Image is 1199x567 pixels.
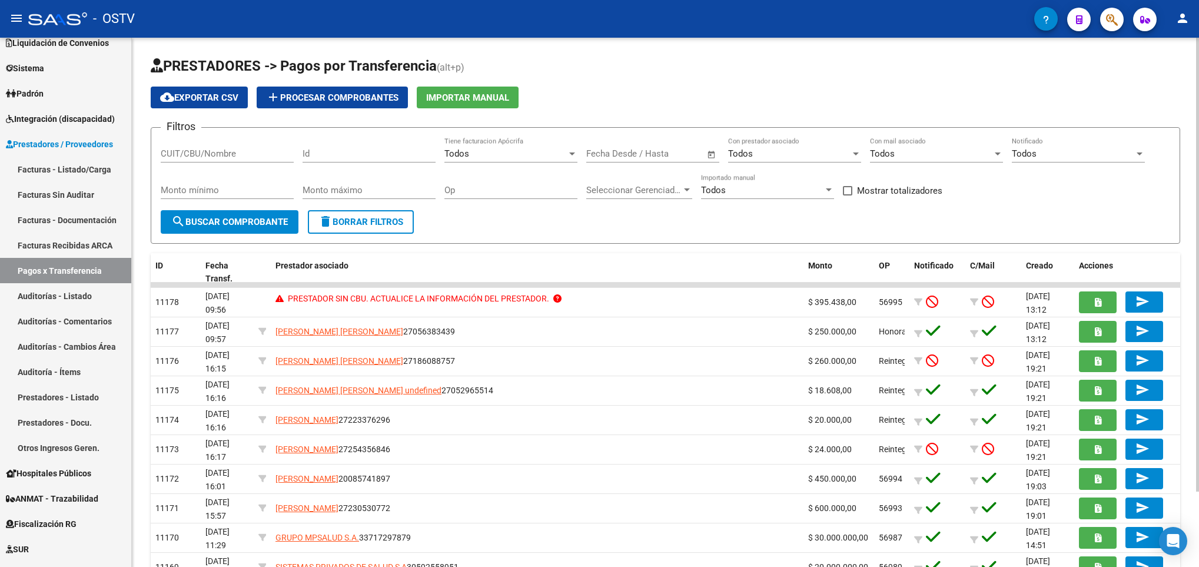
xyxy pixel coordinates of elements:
span: $ 20.000,00 [808,415,852,425]
span: ID [155,261,163,270]
span: [DATE] 16:15 [205,350,230,373]
span: - OSTV [93,6,135,32]
span: Acciones [1079,261,1113,270]
span: 11173 [155,445,179,454]
span: Fiscalización RG [6,518,77,530]
p: PRESTADOR SIN CBU. ACTUALICE LA INFORMACIÓN DEL PRESTADOR. [288,292,549,306]
span: 27254356846 [275,445,390,454]
span: 27230530772 [275,503,390,513]
span: 11171 [155,503,179,513]
span: [DATE] 19:21 [1026,439,1050,462]
datatable-header-cell: Creado [1021,253,1074,292]
span: [DATE] 16:01 [205,468,230,491]
datatable-header-cell: Acciones [1074,253,1180,292]
datatable-header-cell: Fecha Transf. [201,253,254,292]
span: 11172 [155,474,179,483]
span: [DATE] 13:12 [1026,321,1050,344]
span: Reintegro [879,356,914,366]
input: Start date [586,148,625,159]
span: $ 600.000,00 [808,503,856,513]
span: 11176 [155,356,179,366]
mat-icon: menu [9,11,24,25]
span: GRUPO MPSALUD S.A. [275,533,359,542]
span: Importar Manual [426,92,509,103]
span: $ 395.438,00 [808,297,856,307]
mat-icon: add [266,90,280,104]
span: Procesar Comprobantes [266,92,398,103]
datatable-header-cell: Monto [803,253,874,292]
span: [DATE] 19:21 [1026,380,1050,403]
span: [PERSON_NAME] [PERSON_NAME] undefined [275,386,441,395]
span: Mostrar totalizadores [857,184,942,198]
datatable-header-cell: ID [151,253,201,292]
span: Todos [444,148,469,159]
span: $ 260.000,00 [808,356,856,366]
span: Borrar Filtros [318,217,403,227]
button: Open calendar [705,148,719,161]
span: Padrón [6,87,44,100]
span: Reintegro [879,445,914,454]
span: [DATE] 11:29 [205,527,230,550]
span: 56995 [879,297,902,307]
span: Todos [728,148,753,159]
span: Honorarios [879,327,920,336]
span: [PERSON_NAME] [275,415,338,425]
span: 27056383439 [275,327,455,336]
span: [DATE] 19:21 [1026,409,1050,432]
datatable-header-cell: OP [874,253,909,292]
span: Prestador asociado [275,261,348,270]
mat-icon: person [1175,11,1190,25]
span: Prestadores / Proveedores [6,138,113,151]
mat-icon: send [1135,530,1150,544]
span: 27223376296 [275,415,390,425]
datatable-header-cell: Notificado [909,253,965,292]
span: Monto [808,261,832,270]
span: 11174 [155,415,179,425]
h3: Filtros [161,118,201,135]
datatable-header-cell: C/Mail [965,253,1021,292]
span: [DATE] 09:56 [205,291,230,314]
span: SUR [6,543,29,556]
span: [DATE] 09:57 [205,321,230,344]
span: 20085741897 [275,474,390,483]
span: 11170 [155,533,179,542]
span: [DATE] 15:57 [205,498,230,520]
div: Open Intercom Messenger [1159,527,1187,555]
mat-icon: send [1135,324,1150,338]
mat-icon: send [1135,353,1150,367]
span: [DATE] 14:51 [1026,527,1050,550]
span: ANMAT - Trazabilidad [6,492,98,505]
button: Importar Manual [417,87,519,108]
span: Notificado [914,261,954,270]
span: $ 450.000,00 [808,474,856,483]
span: Creado [1026,261,1053,270]
span: [DATE] 19:21 [1026,350,1050,373]
span: Todos [701,185,726,195]
span: [PERSON_NAME] [PERSON_NAME] [275,327,403,336]
span: [DATE] 16:17 [205,439,230,462]
span: [DATE] 16:16 [205,409,230,432]
span: $ 250.000,00 [808,327,856,336]
span: (alt+p) [437,62,464,73]
span: Exportar CSV [160,92,238,103]
span: [PERSON_NAME] [275,445,338,454]
mat-icon: delete [318,214,333,228]
mat-icon: send [1135,442,1150,456]
span: C/Mail [970,261,995,270]
span: [DATE] 16:16 [205,380,230,403]
span: Sistema [6,62,44,75]
button: Exportar CSV [151,87,248,108]
span: Hospitales Públicos [6,467,91,480]
span: $ 30.000.000,00 [808,533,868,542]
input: End date [635,148,692,159]
mat-icon: cloud_download [160,90,174,104]
span: OP [879,261,890,270]
button: Buscar Comprobante [161,210,298,234]
span: 11177 [155,327,179,336]
button: Borrar Filtros [308,210,414,234]
span: PRESTADORES -> Pagos por Transferencia [151,58,437,74]
span: Todos [870,148,895,159]
span: 11175 [155,386,179,395]
span: 56993 [879,503,902,513]
span: [DATE] 13:12 [1026,291,1050,314]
